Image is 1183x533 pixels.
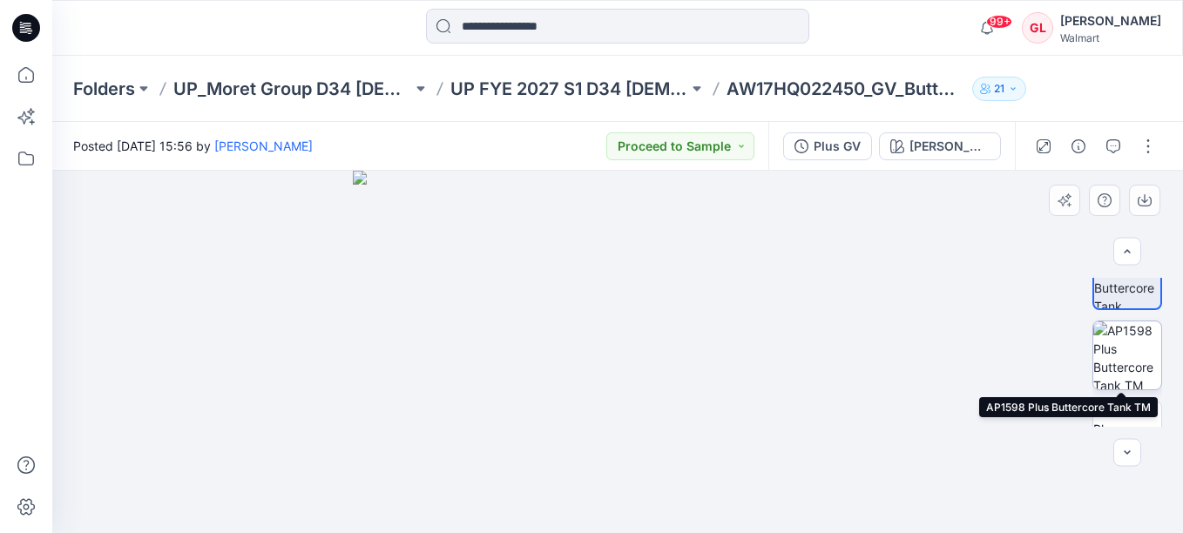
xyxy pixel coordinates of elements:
[173,77,412,101] a: UP_Moret Group D34 [DEMOGRAPHIC_DATA] Active
[1060,10,1161,31] div: [PERSON_NAME]
[879,132,1001,160] button: [PERSON_NAME] DD
[1093,401,1161,469] img: AP1598 Plus Buttercore Tank PM
[73,137,313,155] span: Posted [DATE] 15:56 by
[1065,132,1092,160] button: Details
[986,15,1012,29] span: 99+
[1022,12,1053,44] div: GL
[909,137,990,156] div: Misty Lavender DD
[1060,31,1161,44] div: Walmart
[783,132,872,160] button: Plus GV
[994,79,1004,98] p: 21
[73,77,135,101] a: Folders
[1093,321,1161,389] img: AP1598 Plus Buttercore Tank TM
[214,138,313,153] a: [PERSON_NAME]
[353,171,882,533] img: eyJhbGciOiJIUzI1NiIsImtpZCI6IjAiLCJzbHQiOiJzZXMiLCJ0eXAiOiJKV1QifQ.eyJkYXRhIjp7InR5cGUiOiJzdG9yYW...
[727,77,965,101] p: AW17HQ022450_GV_ButterCore Tank - LY Carryover
[972,77,1026,101] button: 21
[814,137,861,156] div: Plus GV
[450,77,689,101] a: UP FYE 2027 S1 D34 [DEMOGRAPHIC_DATA] Active [PERSON_NAME]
